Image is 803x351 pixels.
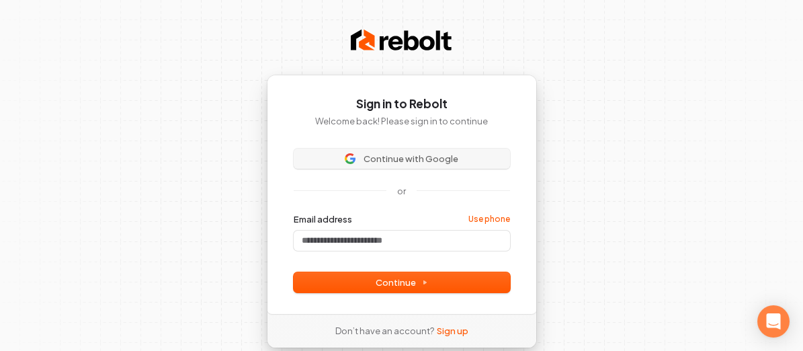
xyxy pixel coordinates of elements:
[294,96,510,112] h1: Sign in to Rebolt
[345,153,355,164] img: Sign in with Google
[757,305,790,338] div: Open Intercom Messenger
[351,27,452,54] img: Rebolt Logo
[294,115,510,127] p: Welcome back! Please sign in to continue
[294,149,510,169] button: Sign in with GoogleContinue with Google
[468,214,510,225] a: Use phone
[364,153,458,165] span: Continue with Google
[397,185,406,197] p: or
[437,325,468,337] a: Sign up
[376,276,428,288] span: Continue
[294,213,352,225] label: Email address
[294,272,510,292] button: Continue
[335,325,434,337] span: Don’t have an account?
